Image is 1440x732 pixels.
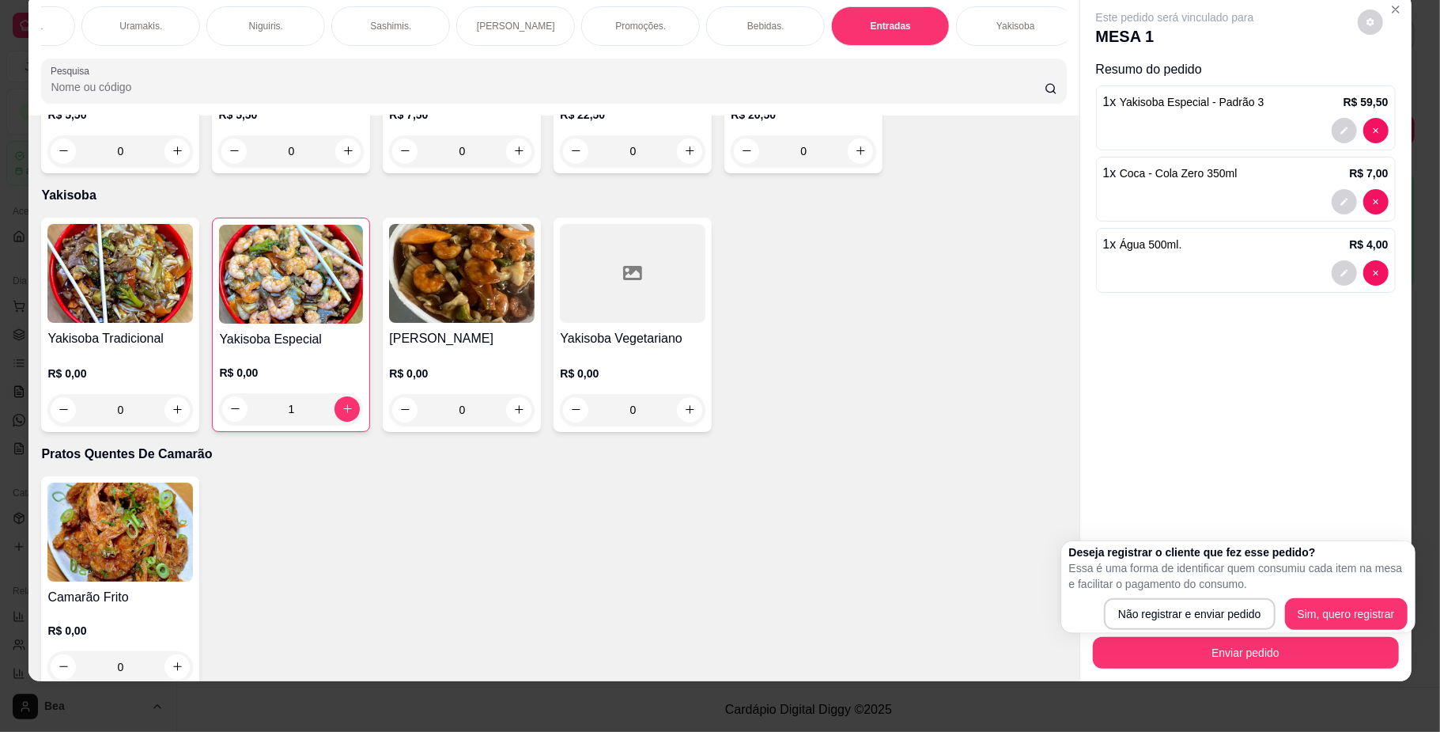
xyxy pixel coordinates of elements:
img: product-image [219,225,363,324]
button: decrease-product-quantity [563,138,588,164]
p: R$ 0,00 [47,366,193,381]
p: R$ 7,00 [1350,165,1389,181]
button: decrease-product-quantity [1363,118,1389,143]
span: Coca - Cola Zero 350ml [1120,167,1238,180]
p: Bebidas. [747,20,784,32]
h4: Yakisoba Vegetariano [560,329,705,348]
input: Pesquisa [51,79,1044,95]
button: decrease-product-quantity [1332,118,1357,143]
p: R$ 0,00 [47,623,193,639]
button: decrease-product-quantity [1332,260,1357,286]
label: Pesquisa [51,64,95,78]
p: R$ 0,00 [219,365,363,381]
p: Yakisoba [996,20,1034,32]
h4: Yakisoba Especial [219,330,363,349]
img: product-image [47,483,193,582]
p: Essa é uma forma de identificar quem consumiu cada item na mesa e facilitar o pagamento do consumo. [1069,560,1408,592]
p: [PERSON_NAME] [477,20,555,32]
p: Pratos Quentes De Camarão [41,445,1066,464]
h4: Camarão Frito [47,588,193,607]
p: Yakisoba [41,186,1066,205]
button: decrease-product-quantity [1363,189,1389,214]
h2: Deseja registrar o cliente que fez esse pedido? [1069,544,1408,560]
p: 1 x [1103,164,1238,183]
p: R$ 4,00 [1350,237,1389,252]
p: R$ 59,50 [1344,94,1389,110]
h4: [PERSON_NAME] [389,329,535,348]
p: Sashimis. [370,20,411,32]
p: MESA 1 [1096,25,1254,47]
button: Enviar pedido [1093,637,1399,669]
p: R$ 0,00 [560,366,705,381]
button: decrease-product-quantity [1363,260,1389,286]
button: decrease-product-quantity [1332,189,1357,214]
p: R$ 0,00 [389,366,535,381]
h4: Yakisoba Tradicional [47,329,193,348]
p: Resumo do pedido [1096,60,1396,79]
p: Este pedido será vinculado para [1096,9,1254,25]
p: Niguiris. [249,20,283,32]
img: product-image [47,224,193,323]
button: decrease-product-quantity [1358,9,1383,35]
span: Yakisoba Especial - Padrão 3 [1120,96,1264,108]
p: Entradas [871,20,911,32]
img: product-image [389,224,535,323]
p: Promoções. [615,20,666,32]
button: Sim, quero registrar [1285,598,1408,630]
button: increase-product-quantity [677,138,702,164]
p: Uramakis. [119,20,162,32]
p: 1 x [1103,235,1182,254]
button: Não registrar e enviar pedido [1104,598,1276,630]
span: Água 500ml. [1120,238,1182,251]
p: 1 x [1103,93,1264,112]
